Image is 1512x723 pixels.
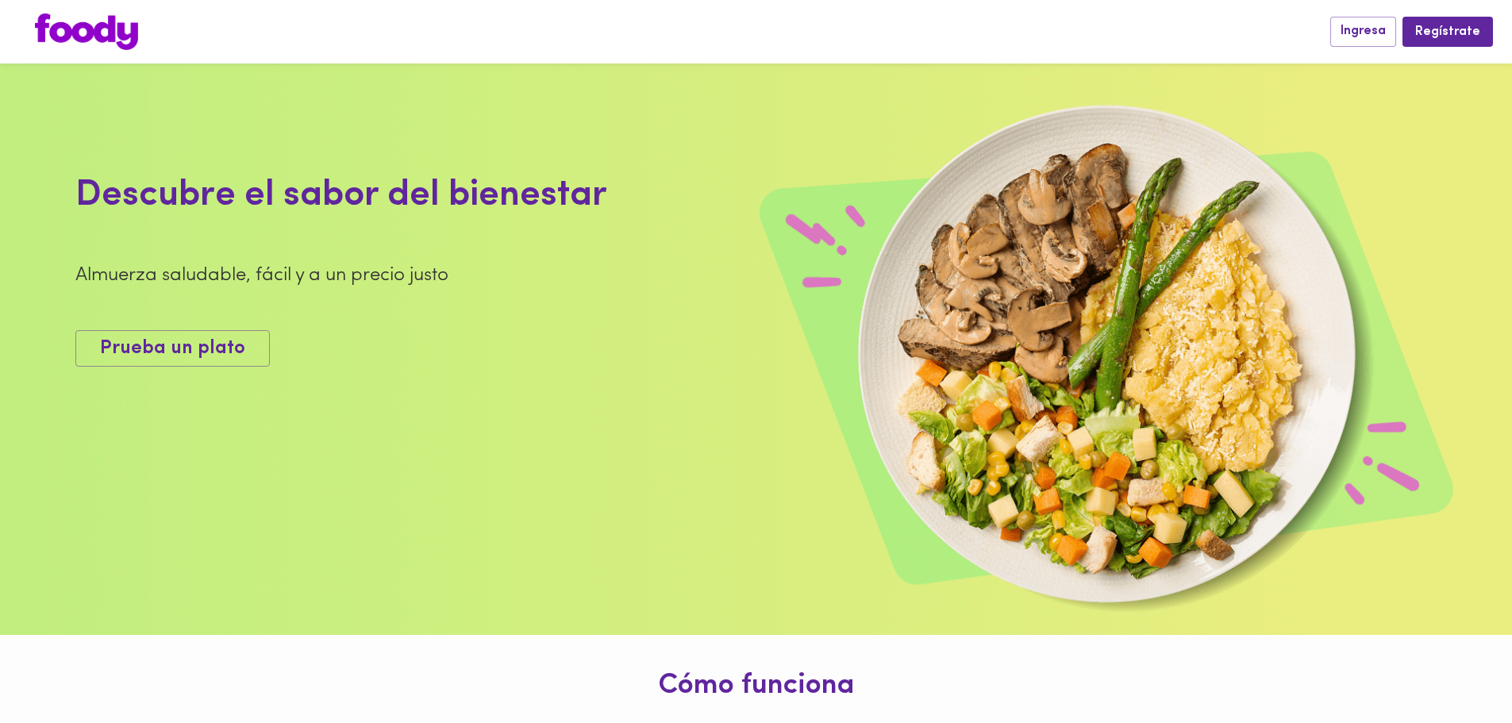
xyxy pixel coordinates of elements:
[1402,17,1493,46] button: Regístrate
[75,170,983,222] div: Descubre el sabor del bienestar
[75,262,983,289] div: Almuerza saludable, fácil y a un precio justo
[1330,17,1396,46] button: Ingresa
[75,330,270,367] button: Prueba un plato
[35,13,138,50] img: logo.png
[100,337,245,360] span: Prueba un plato
[1415,25,1480,40] span: Regístrate
[1341,24,1386,39] span: Ingresa
[1420,631,1496,707] iframe: Messagebird Livechat Widget
[12,671,1500,702] h1: Cómo funciona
